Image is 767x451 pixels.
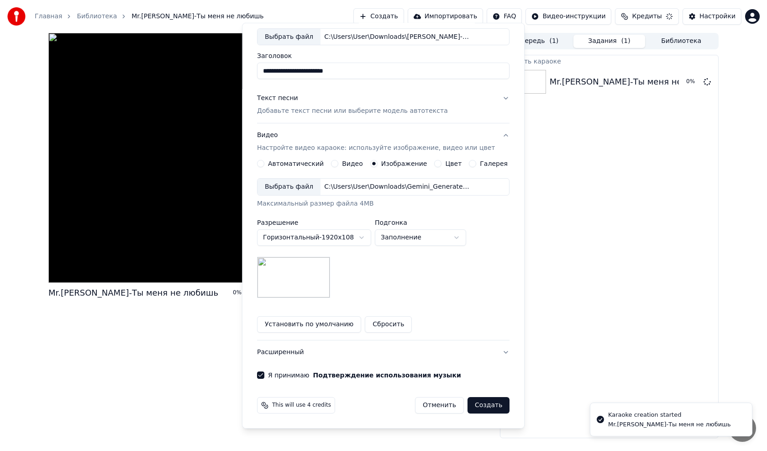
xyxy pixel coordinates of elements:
label: Разрешение [257,219,371,226]
div: Выбрать файл [257,179,320,195]
div: C:\Users\User\Downloads\Gemini_Generated_Image_gyw8rxgyw8rxgyw8.png [320,182,476,191]
label: Изображение [381,160,427,167]
div: Максимальный размер файла 4MB [257,199,510,208]
label: Подгонка [375,219,466,226]
div: Видео [257,131,495,153]
button: Я принимаю [313,372,461,378]
p: Добавьте текст песни или выберите модель автотекста [257,106,448,116]
button: Установить по умолчанию [257,316,361,333]
label: Автоматический [268,160,324,167]
label: Галерея [480,160,508,167]
label: Заголовок [257,53,510,59]
div: Текст песни [257,94,298,103]
button: Создать [468,397,510,414]
div: Выбрать файл [257,28,320,45]
button: Отменить [415,397,464,414]
button: Сбросить [365,316,412,333]
div: C:\Users\User\Downloads\[PERSON_NAME]-Ты меня не любишь.mp3 [320,32,476,41]
button: Расширенный [257,340,510,364]
label: Я принимаю [268,372,461,378]
button: Текст песниДобавьте текст песни или выберите модель автотекста [257,86,510,123]
div: ВидеоНастройте видео караоке: используйте изображение, видео или цвет [257,160,510,340]
label: Видео [342,160,363,167]
span: This will use 4 credits [272,402,331,409]
button: ВидеоНастройте видео караоке: используйте изображение, видео или цвет [257,123,510,160]
label: Цвет [446,160,462,167]
p: Настройте видео караоке: используйте изображение, видео или цвет [257,143,495,153]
